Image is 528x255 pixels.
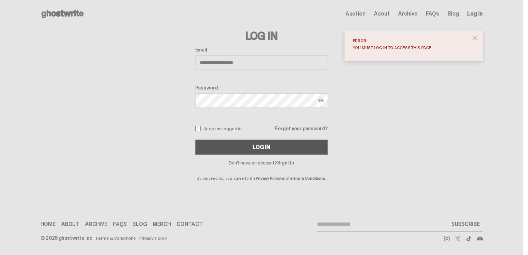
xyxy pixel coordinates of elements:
[95,236,136,240] a: Terms & Conditions
[346,11,366,17] a: Auction
[40,236,92,240] div: © 2025 ghostwrite inc
[288,176,325,181] a: Terms & Conditions
[85,222,107,227] a: Archive
[469,32,481,44] button: close
[195,140,328,155] button: Log In
[353,39,469,43] div: Error!
[253,144,270,150] div: Log In
[275,126,328,131] a: Forgot your password?
[177,222,203,227] a: Contact
[132,222,147,227] a: Blog
[374,11,390,17] a: About
[449,217,483,231] button: SUBSCRIBE
[398,11,417,17] a: Archive
[40,222,56,227] a: Home
[195,126,201,131] input: Keep me logged in
[113,222,127,227] a: FAQs
[153,222,171,227] a: Merch
[195,160,328,165] p: Don't have an account?
[195,165,328,180] p: By proceeding, you agree to the and .
[195,47,328,53] label: Email
[353,46,469,50] div: You must log in to access this page.
[447,11,459,17] a: Blog
[256,176,281,181] a: Privacy Policy
[139,236,167,240] a: Privacy Policy
[467,11,482,17] a: Log in
[195,126,242,131] label: Keep me logged in
[195,85,328,91] label: Password
[318,98,324,103] img: Show password
[426,11,439,17] a: FAQs
[195,30,328,41] h3: Log In
[61,222,79,227] a: About
[277,160,294,166] a: Sign Up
